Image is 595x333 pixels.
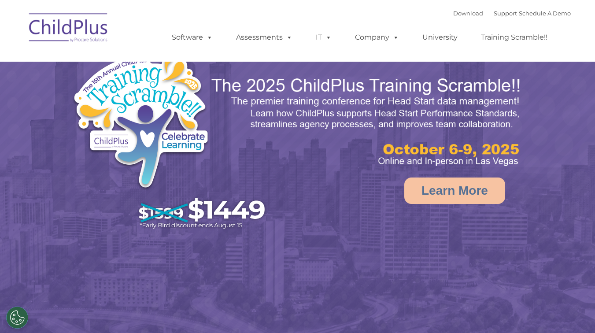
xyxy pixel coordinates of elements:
[519,10,571,17] a: Schedule A Demo
[227,29,301,46] a: Assessments
[472,29,556,46] a: Training Scramble!!
[6,307,28,329] button: Cookies Settings
[453,10,483,17] a: Download
[551,291,595,333] iframe: Chat Widget
[404,178,505,204] a: Learn More
[163,29,222,46] a: Software
[494,10,517,17] a: Support
[414,29,466,46] a: University
[25,7,113,51] img: ChildPlus by Procare Solutions
[346,29,408,46] a: Company
[307,29,340,46] a: IT
[453,10,571,17] font: |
